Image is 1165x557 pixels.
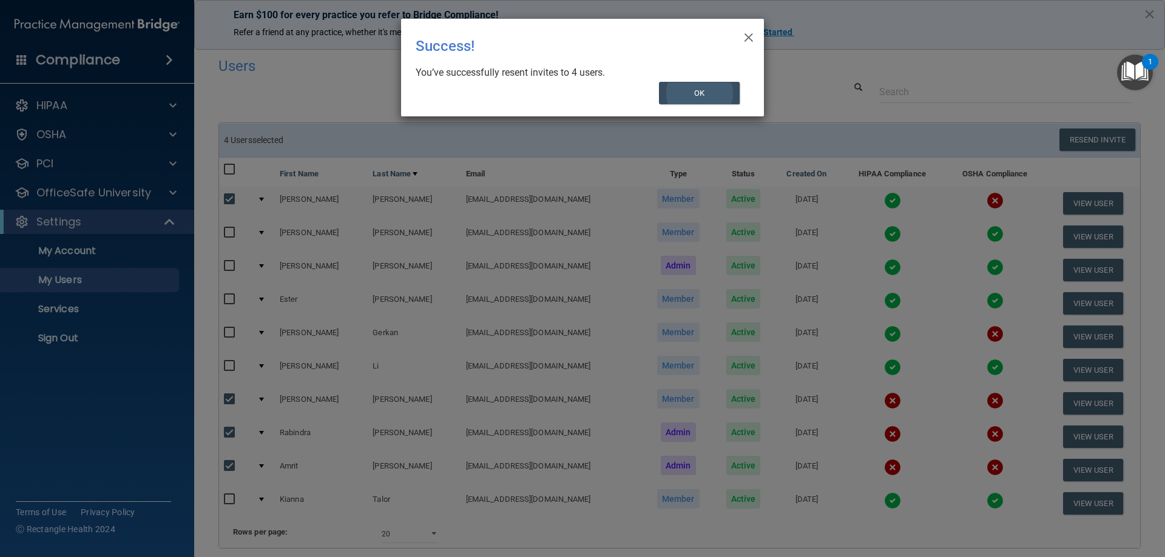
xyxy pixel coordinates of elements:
span: × [743,24,754,48]
button: OK [659,82,740,104]
div: Success! [416,28,700,64]
button: Open Resource Center, 1 new notification [1117,55,1153,90]
div: You’ve successfully resent invites to 4 users. [416,66,740,79]
div: 1 [1148,62,1152,78]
